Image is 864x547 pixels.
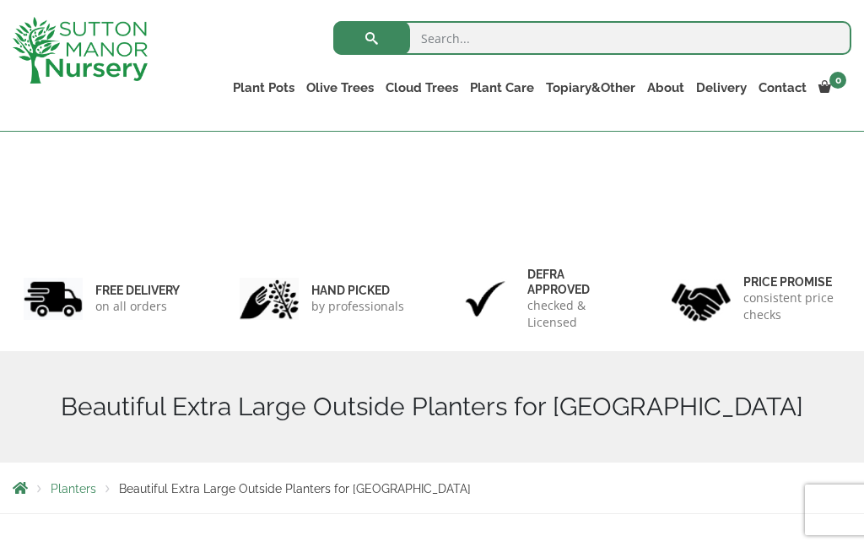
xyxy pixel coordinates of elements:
h1: Beautiful Extra Large Outside Planters for [GEOGRAPHIC_DATA] [13,392,851,422]
img: 3.jpg [456,278,515,321]
h6: Defra approved [527,267,624,297]
img: logo [13,17,148,84]
img: 2.jpg [240,278,299,321]
h6: hand picked [311,283,404,298]
a: About [641,76,690,100]
a: Delivery [690,76,753,100]
p: by professionals [311,298,404,315]
a: Olive Trees [300,76,380,100]
span: Beautiful Extra Large Outside Planters for [GEOGRAPHIC_DATA] [119,482,471,496]
p: consistent price checks [743,290,840,323]
h6: Price promise [743,274,840,290]
p: checked & Licensed [527,297,624,331]
a: Planters [51,482,96,496]
span: 0 [829,72,846,89]
a: Cloud Trees [380,76,464,100]
a: 0 [813,76,851,100]
a: Plant Care [464,76,540,100]
h6: FREE DELIVERY [95,283,180,298]
img: 1.jpg [24,278,83,321]
a: Topiary&Other [540,76,641,100]
p: on all orders [95,298,180,315]
img: 4.jpg [672,273,731,324]
nav: Breadcrumbs [13,481,851,495]
a: Plant Pots [227,76,300,100]
a: Contact [753,76,813,100]
input: Search... [333,21,851,55]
